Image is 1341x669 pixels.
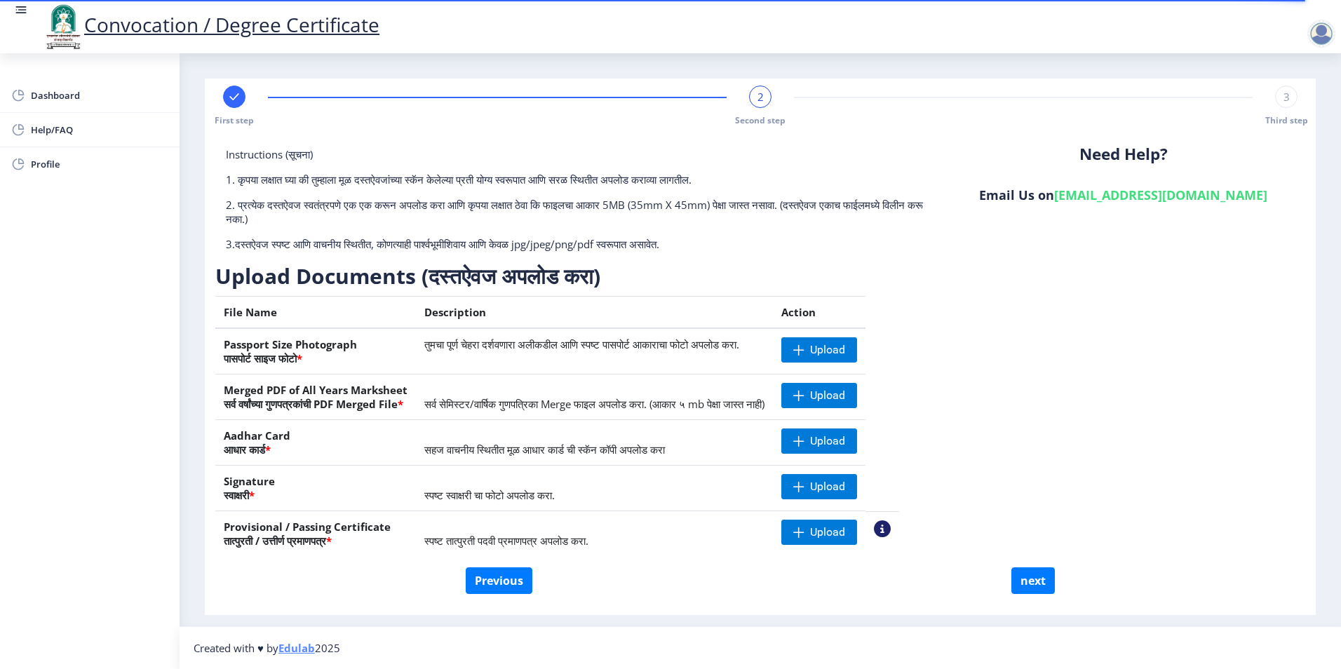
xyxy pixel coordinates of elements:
[226,237,931,251] p: 3.दस्तऐवज स्पष्ट आणि वाचनीय स्थितीत, कोणत्याही पार्श्वभूमीशिवाय आणि केवळ jpg/jpeg/png/pdf स्वरूपा...
[31,156,168,173] span: Profile
[31,121,168,138] span: Help/FAQ
[424,488,555,502] span: स्पष्ट स्वाक्षरी चा फोटो अपलोड करा.
[215,297,416,329] th: File Name
[424,397,764,411] span: सर्व सेमिस्टर/वार्षिक गुणपत्रिका Merge फाइल अपलोड करा. (आकार ५ mb पेक्षा जास्त नाही)
[757,90,764,104] span: 2
[226,198,931,226] p: 2. प्रत्येक दस्तऐवज स्वतंत्रपणे एक एक करून अपलोड करा आणि कृपया लक्षात ठेवा कि फाइलचा आकार 5MB (35...
[735,114,786,126] span: Second step
[215,262,899,290] h3: Upload Documents (दस्तऐवज अपलोड करा)
[810,525,845,539] span: Upload
[42,3,84,50] img: logo
[1054,187,1267,203] a: [EMAIL_ADDRESS][DOMAIN_NAME]
[278,641,315,655] a: Edulab
[1011,567,1055,594] button: next
[42,11,379,38] a: Convocation / Degree Certificate
[810,434,845,448] span: Upload
[215,328,416,374] th: Passport Size Photograph पासपोर्ट साइज फोटो
[31,87,168,104] span: Dashboard
[215,466,416,511] th: Signature स्वाक्षरी
[466,567,532,594] button: Previous
[226,173,931,187] p: 1. कृपया लक्षात घ्या की तुम्हाला मूळ दस्तऐवजांच्या स्कॅन केलेल्या प्रती योग्य स्वरूपात आणि सरळ स्...
[810,343,845,357] span: Upload
[226,147,313,161] span: Instructions (सूचना)
[874,520,891,537] nb-action: View Sample PDC
[424,442,665,457] span: सहज वाचनीय स्थितीत मूळ आधार कार्ड ची स्कॅन कॉपी अपलोड करा
[215,511,416,557] th: Provisional / Passing Certificate तात्पुरती / उत्तीर्ण प्रमाणपत्र
[416,297,773,329] th: Description
[424,534,588,548] span: स्पष्ट तात्पुरती पदवी प्रमाणपत्र अपलोड करा.
[416,328,773,374] td: तुमचा पूर्ण चेहरा दर्शवणारा अलीकडील आणि स्पष्ट पासपोर्ट आकाराचा फोटो अपलोड करा.
[1265,114,1308,126] span: Third step
[215,374,416,420] th: Merged PDF of All Years Marksheet सर्व वर्षांच्या गुणपत्रकांची PDF Merged File
[1079,143,1168,165] b: Need Help?
[215,420,416,466] th: Aadhar Card आधार कार्ड
[215,114,254,126] span: First step
[810,388,845,403] span: Upload
[952,187,1295,203] h6: Email Us on
[1283,90,1290,104] span: 3
[810,480,845,494] span: Upload
[194,641,340,655] span: Created with ♥ by 2025
[773,297,865,329] th: Action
